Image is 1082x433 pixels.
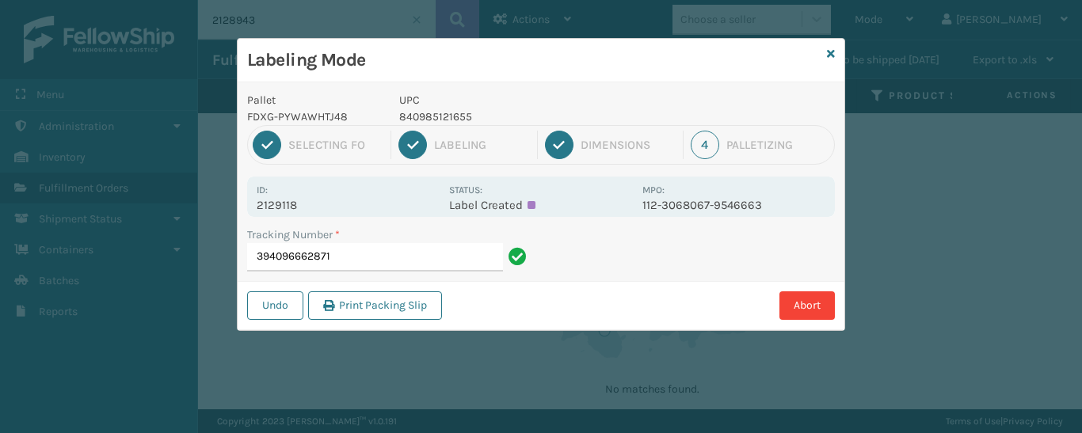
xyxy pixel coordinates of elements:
[691,131,719,159] div: 4
[288,138,383,152] div: Selecting FO
[398,131,427,159] div: 2
[308,291,442,320] button: Print Packing Slip
[434,138,529,152] div: Labeling
[247,92,380,108] p: Pallet
[642,198,825,212] p: 112-3068067-9546663
[257,198,440,212] p: 2129118
[247,291,303,320] button: Undo
[399,108,633,125] p: 840985121655
[247,48,821,72] h3: Labeling Mode
[253,131,281,159] div: 1
[581,138,676,152] div: Dimensions
[247,108,380,125] p: FDXG-PYWAWHTJ48
[247,226,340,243] label: Tracking Number
[449,198,632,212] p: Label Created
[449,184,482,196] label: Status:
[642,184,665,196] label: MPO:
[779,291,835,320] button: Abort
[545,131,573,159] div: 3
[399,92,633,108] p: UPC
[257,184,268,196] label: Id:
[726,138,829,152] div: Palletizing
